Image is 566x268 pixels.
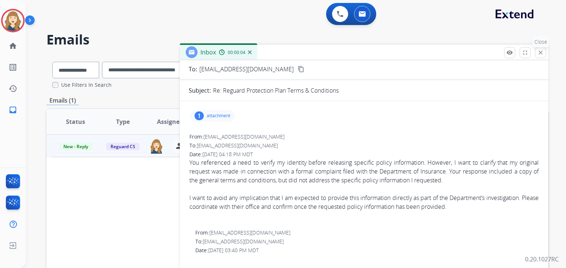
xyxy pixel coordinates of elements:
mat-icon: fullscreen [522,49,528,56]
button: Close [535,47,546,58]
mat-icon: home [8,42,17,50]
mat-icon: list_alt [8,63,17,72]
span: Assignee [157,117,183,126]
p: Subject: [189,86,211,95]
div: From: [189,133,539,140]
span: Status [66,117,85,126]
mat-icon: close [537,49,544,56]
p: To: [189,65,197,74]
p: attachment [207,113,230,119]
p: 0.20.1027RC [525,255,559,264]
img: avatar [3,10,23,31]
span: [EMAIL_ADDRESS][DOMAIN_NAME] [203,133,284,140]
div: Date: [189,151,539,158]
mat-icon: person_remove [175,142,184,150]
div: From: [195,229,539,236]
div: You referenced a need to verify my identity before releasing specific policy information. However... [189,158,539,211]
mat-icon: history [8,84,17,93]
span: 00:00:04 [228,50,245,56]
span: New - Reply [59,143,92,150]
label: Use Filters In Search [61,81,112,89]
span: Inbox [200,48,216,56]
mat-icon: remove_red_eye [506,49,513,56]
h2: Emails [46,32,548,47]
div: Date: [195,247,539,254]
mat-icon: inbox [8,106,17,114]
p: Emails (1) [46,96,79,105]
div: To: [189,142,539,149]
div: 1 [195,111,204,120]
span: [DATE] 04:18 PM MDT [202,151,253,158]
span: [DATE] 03:40 PM MDT [208,247,259,254]
span: Reguard CS [106,143,140,150]
span: Type [116,117,130,126]
div: To: [195,238,539,245]
mat-icon: content_copy [298,66,304,72]
img: agent-avatar [149,139,164,154]
p: Re: Reguard Protection Plan Terms & Conditions [213,86,339,95]
span: [EMAIL_ADDRESS][DOMAIN_NAME] [199,65,294,74]
div: I want to avoid any implication that I am expected to provide this information directly as part o... [189,193,539,211]
span: [EMAIL_ADDRESS][DOMAIN_NAME] [203,238,284,245]
p: Close [532,36,549,47]
span: [EMAIL_ADDRESS][DOMAIN_NAME] [197,142,278,149]
span: [EMAIL_ADDRESS][DOMAIN_NAME] [209,229,290,236]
